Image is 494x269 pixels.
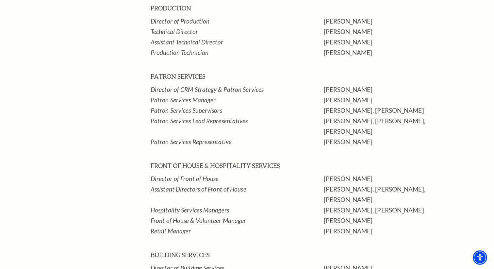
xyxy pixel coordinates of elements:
[324,116,474,137] p: [PERSON_NAME], [PERSON_NAME], [PERSON_NAME]
[151,38,223,46] em: Assistant Technical Director
[151,86,264,93] em: Director of CRM Strategy & Patron Services
[151,160,324,171] h3: FRONT OF HOUSE & HOSPITALITY SERVICES
[151,206,229,214] em: Hospitality Services Managers
[324,137,474,147] p: [PERSON_NAME]
[324,174,474,184] p: [PERSON_NAME]
[151,3,324,13] h3: PRODUCTION
[151,138,232,145] em: Patron Services Representative
[324,84,474,95] p: [PERSON_NAME]
[151,117,248,125] em: Patron Services Lead Representatives
[324,26,474,37] p: [PERSON_NAME]
[151,28,198,35] em: Technical Director
[151,250,324,260] h3: BUILDING SERVICES
[151,175,219,182] em: Director of Front of House
[324,37,474,47] p: [PERSON_NAME]
[324,105,474,116] p: [PERSON_NAME], [PERSON_NAME]
[324,205,474,215] p: [PERSON_NAME], [PERSON_NAME]
[151,185,246,193] em: Assistant Directors of Front of House
[151,227,191,235] em: Retail Manager
[324,226,474,236] p: [PERSON_NAME]
[151,96,216,104] em: Patron Services Manager
[324,47,474,58] td: [PERSON_NAME]
[324,95,474,105] p: [PERSON_NAME]
[151,217,246,224] em: Front of House & Volunteer Manager
[324,16,474,26] p: [PERSON_NAME]
[473,250,487,265] div: Accessibility Menu
[151,49,208,56] em: Production Technician
[151,107,222,114] em: Patron Services Supervisors
[151,71,324,82] h3: PATRON SERVICES
[324,215,474,226] p: [PERSON_NAME]
[151,17,209,25] em: Director of Production
[324,184,474,205] p: [PERSON_NAME], [PERSON_NAME], [PERSON_NAME]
